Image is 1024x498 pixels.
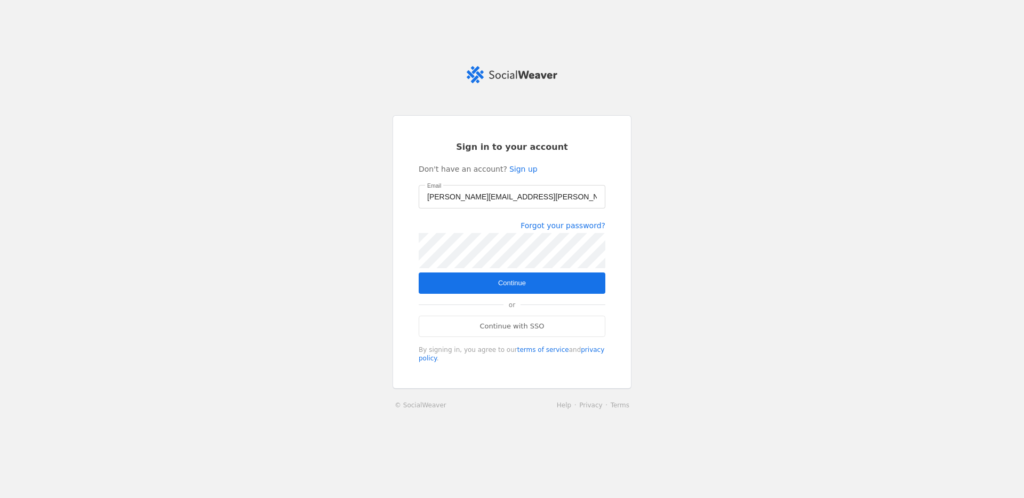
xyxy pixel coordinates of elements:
span: Sign in to your account [456,141,568,153]
a: terms of service [517,346,569,354]
a: Forgot your password? [521,221,605,230]
a: Privacy [579,401,602,409]
input: Email [427,190,597,203]
span: Continue [498,278,526,288]
span: Don't have an account? [419,164,507,174]
span: or [503,294,521,316]
mat-label: Email [427,181,441,190]
a: privacy policy [419,346,604,362]
div: By signing in, you agree to our and . [419,346,605,363]
button: Continue [419,272,605,294]
a: Terms [611,401,629,409]
li: · [571,400,579,411]
a: Sign up [509,164,538,174]
li: · [603,400,611,411]
a: Continue with SSO [419,316,605,337]
a: Help [557,401,571,409]
a: © SocialWeaver [395,400,446,411]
